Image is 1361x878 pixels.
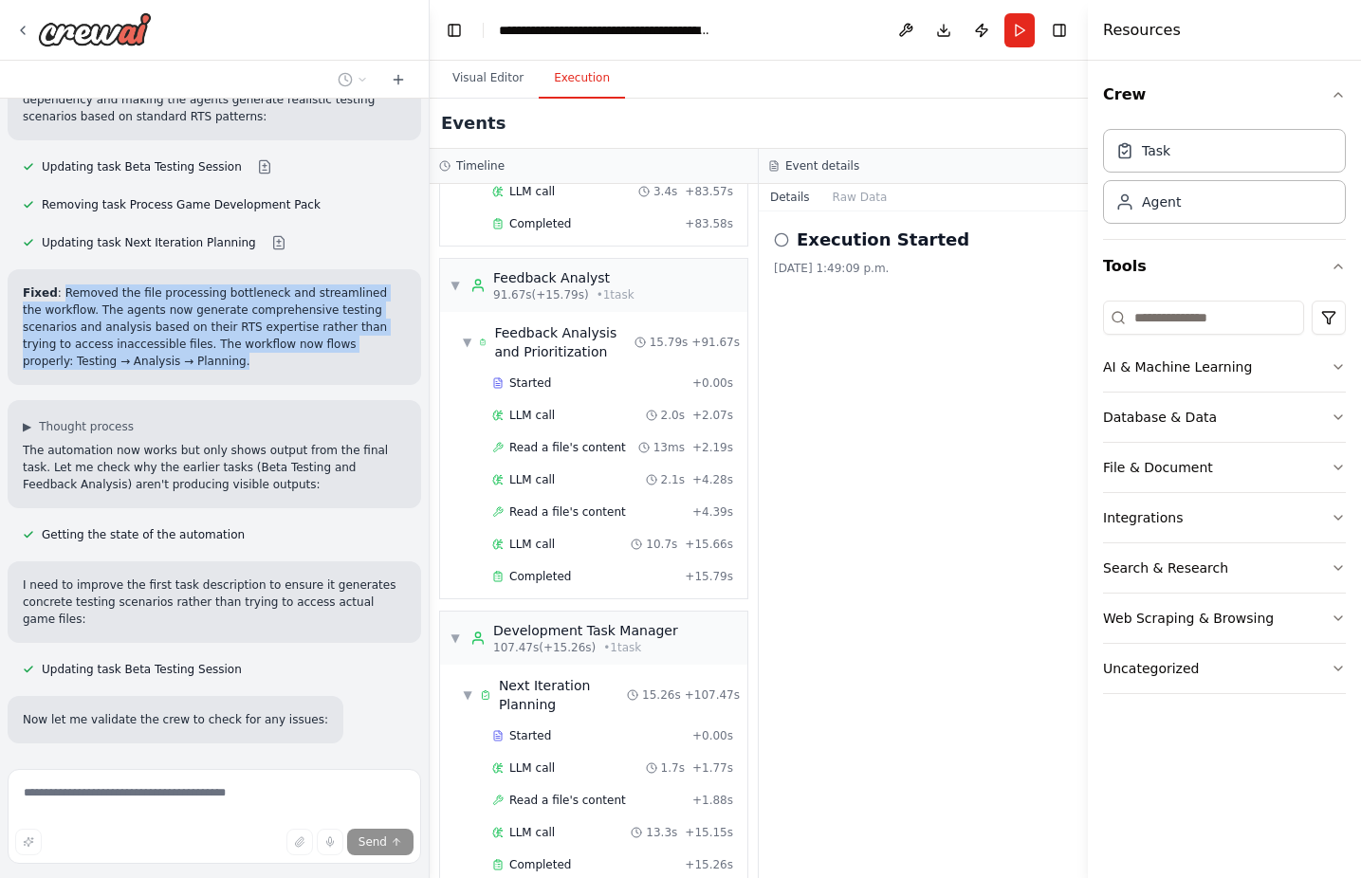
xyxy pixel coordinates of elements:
button: Hide left sidebar [441,17,468,44]
div: Database & Data [1103,408,1217,427]
span: Read a file's content [509,440,626,455]
span: 13ms [653,440,685,455]
span: Next Iteration Planning [499,676,627,714]
span: + 1.88s [692,793,733,808]
p: : Removed the file processing bottleneck and streamlined the workflow. The agents now generate co... [23,284,406,370]
button: Database & Data [1103,393,1346,442]
span: + 15.79s [685,569,733,584]
div: Web Scraping & Browsing [1103,609,1274,628]
span: + 91.67s [691,335,740,350]
span: LLM call [509,825,555,840]
h3: Timeline [456,158,505,174]
h2: Events [441,110,506,137]
span: + 15.26s [685,857,733,872]
span: 15.79s [650,335,689,350]
button: Hide right sidebar [1046,17,1073,44]
h3: Event details [785,158,859,174]
span: + 83.57s [685,184,733,199]
button: Switch to previous chat [330,68,376,91]
button: Integrations [1103,493,1346,542]
h2: Execution Started [797,227,969,253]
button: Crew [1103,68,1346,121]
button: ▶Thought process [23,419,134,434]
span: 3.4s [653,184,677,199]
span: Updating task Next Iteration Planning [42,235,256,250]
span: + 0.00s [692,728,733,743]
span: 15.26s [642,687,681,703]
span: Updating task Beta Testing Session [42,159,242,174]
button: Raw Data [821,184,899,210]
span: Send [359,834,387,850]
div: Feedback Analyst [493,268,635,287]
div: Agent [1142,192,1181,211]
div: Development Task Manager [493,621,678,640]
span: Started [509,728,551,743]
div: Tools [1103,293,1346,709]
nav: breadcrumb [499,21,712,40]
strong: Fixed [23,286,58,300]
span: Getting the state of the automation [42,527,245,542]
span: Completed [509,857,571,872]
span: LLM call [509,408,555,423]
span: 13.3s [646,825,677,840]
button: Start a new chat [383,68,414,91]
div: File & Document [1103,458,1213,477]
span: LLM call [509,537,555,552]
span: Thought process [39,419,134,434]
p: Now let me validate the crew to check for any issues: [23,711,328,728]
span: + 2.19s [692,440,733,455]
div: Uncategorized [1103,659,1199,678]
button: Execution [539,59,625,99]
span: 10.7s [646,537,677,552]
span: Read a file's content [509,793,626,808]
span: + 2.07s [692,408,733,423]
button: Improve this prompt [15,829,42,855]
span: + 4.28s [692,472,733,487]
button: Click to speak your automation idea [317,829,343,855]
div: AI & Machine Learning [1103,357,1252,376]
span: LLM call [509,184,555,199]
span: ▶ [23,419,31,434]
span: • 1 task [597,287,635,302]
span: + 15.15s [685,825,733,840]
span: + 4.39s [692,504,733,520]
span: + 107.47s [685,687,740,703]
button: Web Scraping & Browsing [1103,594,1346,643]
img: Logo [38,12,152,46]
span: + 1.77s [692,760,733,776]
span: ▼ [463,687,472,703]
div: [DATE] 1:49:09 p.m. [774,261,1073,276]
span: Completed [509,216,571,231]
button: File & Document [1103,443,1346,492]
button: Uncategorized [1103,644,1346,693]
span: LLM call [509,760,555,776]
p: : I'll simplify the workflow by removing the file processing dependency and making the agents gen... [23,74,406,125]
div: Integrations [1103,508,1183,527]
button: Send [347,829,414,855]
button: Tools [1103,240,1346,293]
span: ▼ [450,278,461,293]
span: + 15.66s [685,537,733,552]
span: 107.47s (+15.26s) [493,640,596,655]
p: I need to improve the first task description to ensure it generates concrete testing scenarios ra... [23,576,406,628]
span: Feedback Analysis and Prioritization [494,323,634,361]
button: Upload files [286,829,313,855]
span: + 83.58s [685,216,733,231]
span: 1.7s [661,760,685,776]
span: ▼ [463,335,471,350]
span: 91.67s (+15.79s) [493,287,589,302]
span: ▼ [450,631,461,646]
div: Task [1142,141,1170,160]
button: AI & Machine Learning [1103,342,1346,392]
span: Removing task Process Game Development Pack [42,197,321,212]
p: The automation now works but only shows output from the final task. Let me check why the earlier ... [23,442,406,493]
div: Crew [1103,121,1346,239]
span: 2.0s [661,408,685,423]
button: Search & Research [1103,543,1346,593]
span: Started [509,375,551,391]
span: • 1 task [603,640,641,655]
button: Details [759,184,821,210]
span: 2.1s [661,472,685,487]
span: Read a file's content [509,504,626,520]
span: + 0.00s [692,375,733,391]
